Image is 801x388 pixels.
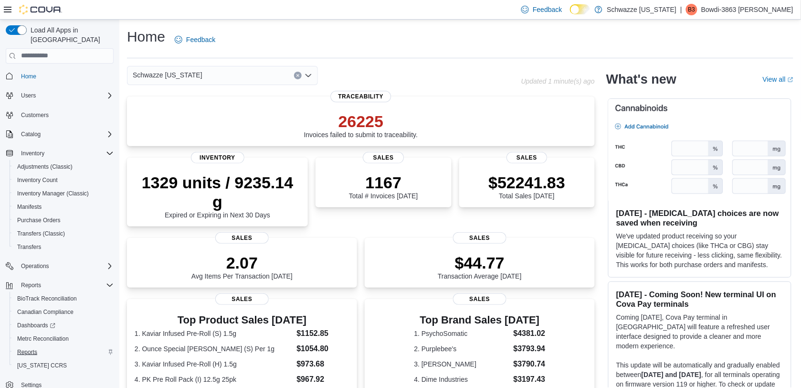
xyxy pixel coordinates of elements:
a: Adjustments (Classic) [13,161,76,172]
span: Inventory [191,152,244,163]
span: Customers [17,109,114,121]
span: B3 [688,4,696,15]
span: Traceability [330,91,391,102]
a: Reports [13,346,41,358]
span: Sales [215,232,269,244]
button: Users [2,89,117,102]
dd: $3790.74 [514,358,546,370]
span: Inventory Manager (Classic) [17,190,89,197]
p: Updated 1 minute(s) ago [521,77,595,85]
p: 1329 units / 9235.14 g [135,173,300,211]
span: Feedback [533,5,562,14]
dd: $3197.43 [514,374,546,385]
span: Dark Mode [570,14,570,15]
span: Transfers [13,241,114,253]
button: Users [17,90,40,101]
span: Inventory [21,150,44,157]
button: Catalog [17,129,44,140]
button: Operations [2,259,117,273]
span: Purchase Orders [17,216,61,224]
p: Bowdi-3863 [PERSON_NAME] [701,4,793,15]
span: Purchase Orders [13,215,114,226]
button: Inventory Count [10,173,117,187]
dd: $1054.80 [297,343,350,355]
dt: 3. Kaviar Infused Pre-Roll (H) 1.5g [135,359,293,369]
dd: $1152.85 [297,328,350,339]
span: Reports [21,281,41,289]
button: Home [2,69,117,83]
a: BioTrack Reconciliation [13,293,81,304]
dt: 1. Kaviar Infused Pre-Roll (S) 1.5g [135,329,293,338]
span: Customers [21,111,49,119]
button: Clear input [294,72,302,79]
h3: [DATE] - Coming Soon! New terminal UI on Cova Pay terminals [616,290,783,309]
span: Manifests [17,203,42,211]
span: Schwazze [US_STATE] [133,69,202,81]
span: Metrc Reconciliation [17,335,69,343]
button: BioTrack Reconciliation [10,292,117,305]
span: Adjustments (Classic) [13,161,114,172]
a: Manifests [13,201,45,213]
p: $44.77 [438,253,522,272]
button: Reports [17,280,45,291]
dt: 2. Ounce Special [PERSON_NAME] (S) Per 1g [135,344,293,354]
span: Adjustments (Classic) [17,163,73,171]
span: Canadian Compliance [17,308,74,316]
button: Operations [17,260,53,272]
a: Feedback [171,30,219,49]
div: Invoices failed to submit to traceability. [304,112,418,139]
span: BioTrack Reconciliation [17,295,77,302]
button: Inventory [2,147,117,160]
span: Inventory Count [17,176,58,184]
span: Sales [215,293,269,305]
span: Canadian Compliance [13,306,114,318]
a: Customers [17,109,53,121]
span: Home [17,70,114,82]
span: Dashboards [13,320,114,331]
p: | [680,4,682,15]
p: We've updated product receiving so your [MEDICAL_DATA] choices (like THCa or CBG) stay visible fo... [616,231,783,269]
span: Manifests [13,201,114,213]
div: Avg Items Per Transaction [DATE] [191,253,293,280]
dd: $973.68 [297,358,350,370]
div: Expired or Expiring in Next 30 Days [135,173,300,219]
button: Adjustments (Classic) [10,160,117,173]
a: Canadian Compliance [13,306,77,318]
span: Operations [21,262,49,270]
span: Dashboards [17,322,55,329]
dt: 2. Purplebee's [414,344,510,354]
button: Catalog [2,128,117,141]
button: Canadian Compliance [10,305,117,319]
h3: Top Product Sales [DATE] [135,314,349,326]
p: $52241.83 [488,173,565,192]
dt: 3. [PERSON_NAME] [414,359,510,369]
span: Reports [17,280,114,291]
dd: $967.92 [297,374,350,385]
span: Catalog [17,129,114,140]
button: [US_STATE] CCRS [10,359,117,372]
a: Dashboards [13,320,59,331]
dd: $3793.94 [514,343,546,355]
span: Sales [506,152,547,163]
p: 2.07 [191,253,293,272]
div: Transaction Average [DATE] [438,253,522,280]
span: Load All Apps in [GEOGRAPHIC_DATA] [27,25,114,44]
a: Transfers [13,241,45,253]
a: Purchase Orders [13,215,64,226]
span: Users [17,90,114,101]
a: Metrc Reconciliation [13,333,73,345]
span: Sales [453,293,506,305]
span: Feedback [186,35,215,44]
span: Users [21,92,36,99]
span: Reports [17,348,37,356]
h3: [DATE] - [MEDICAL_DATA] choices are now saved when receiving [616,208,783,227]
h2: What's new [606,72,676,87]
button: Reports [10,345,117,359]
button: Transfers [10,240,117,254]
dt: 1. PsychoSomatic [414,329,510,338]
span: Catalog [21,130,41,138]
p: 1167 [349,173,418,192]
button: Customers [2,108,117,122]
dt: 4. PK Pre Roll Pack (I) 12.5g 25pk [135,375,293,384]
button: Transfers (Classic) [10,227,117,240]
